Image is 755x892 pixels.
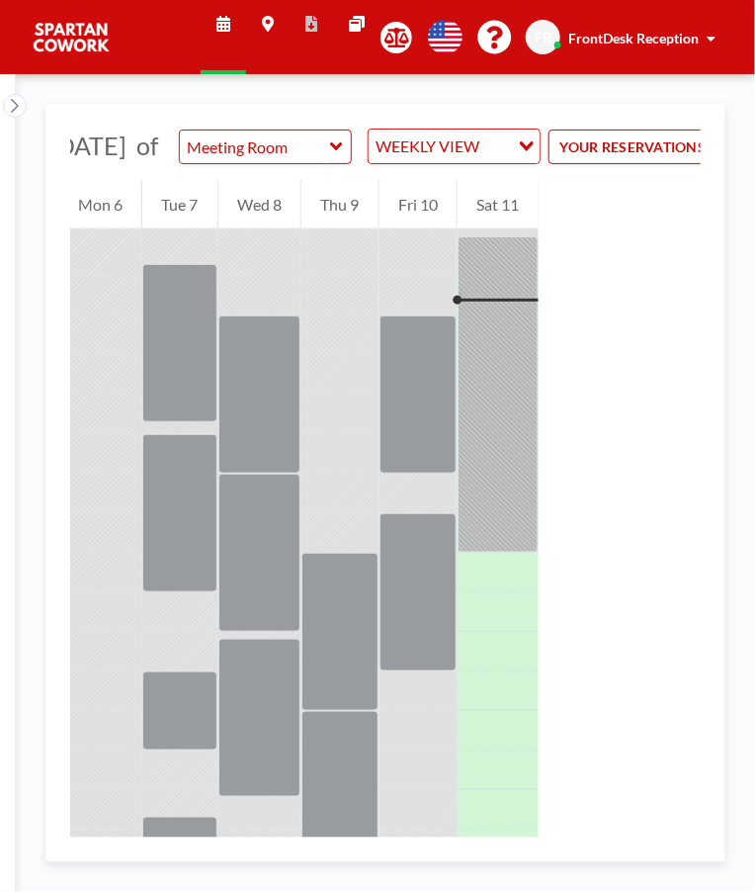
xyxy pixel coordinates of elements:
div: Wed 8 [218,180,301,229]
span: [DATE] [48,131,126,160]
input: Search for option [486,134,507,159]
div: Sat 11 [458,180,539,229]
span: WEEKLY VIEW [373,134,484,159]
span: FR [535,29,551,46]
button: YOUR RESERVATIONS [548,130,746,164]
img: organization-logo [32,18,111,57]
span: FrontDesk Reception [568,30,699,46]
div: Mon 6 [59,180,142,229]
div: Fri 10 [379,180,458,229]
input: Meeting Room [180,131,331,163]
div: Thu 9 [301,180,378,229]
span: of [136,131,158,161]
div: Tue 7 [142,180,217,229]
div: Search for option [369,130,540,163]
